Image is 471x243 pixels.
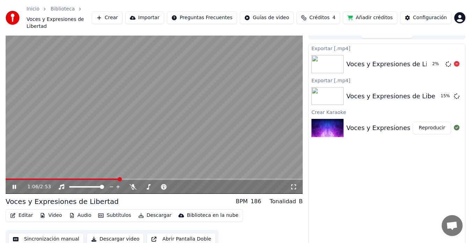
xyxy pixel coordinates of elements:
[309,44,465,52] div: Exportar [.mp4]
[6,197,119,206] div: Voces y Expresiones de Libertad
[240,12,294,24] button: Guías de video
[432,61,443,67] div: 2 %
[27,183,38,190] span: 1:06
[27,16,92,30] span: Voces y Expresiones de Libertad
[167,12,237,24] button: Preguntas Frecuentes
[400,12,451,24] button: Configuración
[66,211,94,220] button: Audio
[27,6,39,13] a: Inicio
[92,12,123,24] button: Crear
[343,12,397,24] button: Añadir créditos
[125,12,164,24] button: Importar
[299,197,303,206] div: B
[332,14,336,21] span: 4
[135,211,175,220] button: Descargar
[251,197,262,206] div: 186
[95,211,134,220] button: Subtítulos
[40,183,51,190] span: 2:53
[442,215,463,236] a: Chat abierto
[346,59,448,69] div: Voces y Expresiones de Libertad
[346,123,448,133] div: Voces y Expresiones de Libertad
[236,197,248,206] div: BPM
[7,211,36,220] button: Editar
[309,76,465,84] div: Exportar [.mp4]
[51,6,75,13] a: Biblioteca
[441,93,451,99] div: 15 %
[413,14,447,21] div: Configuración
[309,108,465,116] div: Crear Karaoke
[6,11,20,25] img: youka
[270,197,296,206] div: Tonalidad
[346,91,448,101] div: Voces y Expresiones de Libertad
[187,212,238,219] div: Biblioteca en la nube
[309,14,330,21] span: Créditos
[37,211,65,220] button: Video
[27,183,44,190] div: /
[27,6,92,30] nav: breadcrumb
[296,12,340,24] button: Créditos4
[413,122,451,134] button: Reproducir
